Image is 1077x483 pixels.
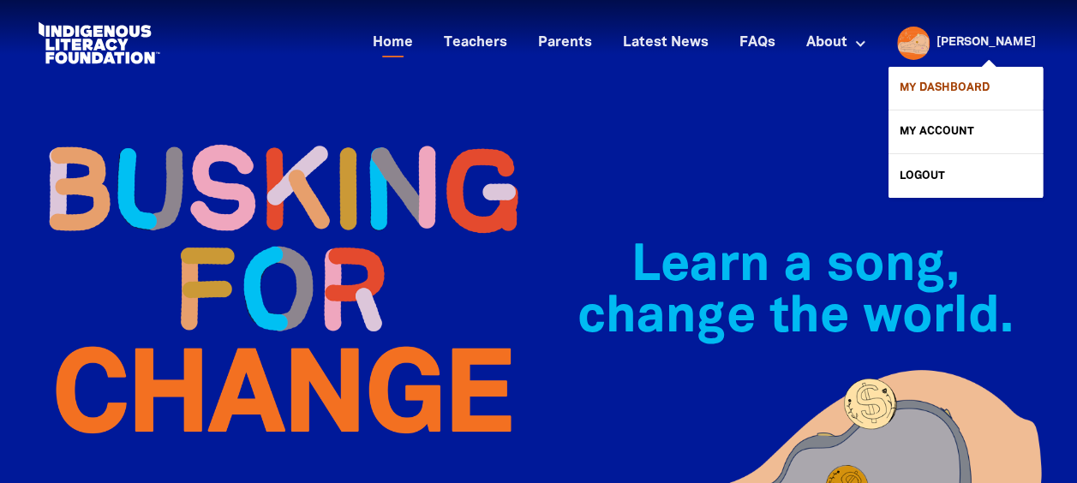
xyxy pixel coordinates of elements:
a: Latest News [613,29,719,57]
a: My Account [889,110,1043,153]
a: Home [362,29,423,57]
a: About [796,29,877,57]
a: Logout [889,154,1043,197]
a: [PERSON_NAME] [936,37,1036,49]
a: FAQs [729,29,786,57]
a: Teachers [434,29,518,57]
a: My Dashboard [889,67,1043,110]
span: Learn a song, change the world. [577,243,1014,342]
a: Parents [528,29,602,57]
